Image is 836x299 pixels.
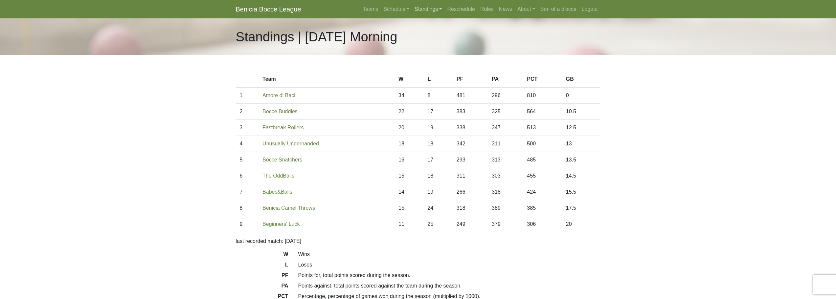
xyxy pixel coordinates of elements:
td: 455 [523,168,562,184]
td: 313 [488,152,523,168]
td: 16 [395,152,423,168]
td: 564 [523,104,562,120]
a: About [515,3,538,16]
td: 0 [562,87,600,104]
td: 14.5 [562,168,600,184]
td: 5 [236,152,259,168]
td: 13 [562,136,600,152]
a: Standings [412,3,444,16]
th: W [395,71,423,88]
dd: Wins [293,250,605,258]
a: Benicia Camel Throws [262,205,315,211]
td: 10.5 [562,104,600,120]
td: 9 [236,216,259,232]
p: last recorded match: [DATE] [236,237,600,245]
a: Schedule [381,3,412,16]
td: 325 [488,104,523,120]
td: 18 [395,136,423,152]
td: 15 [395,200,423,216]
td: 318 [453,200,488,216]
th: GB [562,71,600,88]
a: Son of a b'occe [538,3,579,16]
dt: W [231,250,293,261]
td: 17.5 [562,200,600,216]
td: 20 [395,120,423,136]
td: 8 [423,87,452,104]
a: Benicia Bocce League [236,3,301,16]
td: 7 [236,184,259,200]
a: Babes&Balls [262,189,292,195]
td: 4 [236,136,259,152]
th: PCT [523,71,562,88]
a: News [496,3,515,16]
td: 15.5 [562,184,600,200]
td: 19 [423,184,452,200]
td: 6 [236,168,259,184]
dt: PA [231,282,293,292]
h1: Standings | [DATE] Morning [236,29,397,45]
td: 810 [523,87,562,104]
td: 15 [395,168,423,184]
td: 17 [423,152,452,168]
td: 1 [236,87,259,104]
a: Bocce Buddies [262,109,298,114]
td: 293 [453,152,488,168]
td: 500 [523,136,562,152]
td: 22 [395,104,423,120]
td: 18 [423,168,452,184]
td: 266 [453,184,488,200]
td: 303 [488,168,523,184]
a: Reschedule [444,3,478,16]
td: 338 [453,120,488,136]
td: 296 [488,87,523,104]
th: PA [488,71,523,88]
td: 311 [488,136,523,152]
td: 347 [488,120,523,136]
td: 513 [523,120,562,136]
td: 24 [423,200,452,216]
td: 485 [523,152,562,168]
a: Rules [478,3,496,16]
td: 481 [453,87,488,104]
td: 11 [395,216,423,232]
td: 14 [395,184,423,200]
a: Logout [579,3,600,16]
th: PF [453,71,488,88]
a: Teams [360,3,381,16]
td: 3 [236,120,259,136]
td: 20 [562,216,600,232]
dt: L [231,261,293,271]
td: 379 [488,216,523,232]
td: 19 [423,120,452,136]
th: Team [259,71,395,88]
td: 306 [523,216,562,232]
td: 2 [236,104,259,120]
dd: Points for, total points scored during the season. [293,271,605,279]
td: 311 [453,168,488,184]
a: Amore di Baci [262,93,295,98]
dd: Loses [293,261,605,269]
a: Fastbreak Rollers [262,125,304,130]
td: 18 [423,136,452,152]
td: 389 [488,200,523,216]
dt: PF [231,271,293,282]
th: L [423,71,452,88]
a: Unusually Underhanded [262,141,319,146]
td: 318 [488,184,523,200]
a: The OddBalls [262,173,294,179]
td: 383 [453,104,488,120]
a: Bocce Snatchers [262,157,302,162]
td: 385 [523,200,562,216]
td: 8 [236,200,259,216]
a: Beginners' Luck [262,221,300,227]
td: 342 [453,136,488,152]
td: 34 [395,87,423,104]
td: 12.5 [562,120,600,136]
td: 25 [423,216,452,232]
td: 249 [453,216,488,232]
dd: Points against, total points scored against the team during the season. [293,282,605,290]
td: 17 [423,104,452,120]
td: 424 [523,184,562,200]
td: 13.5 [562,152,600,168]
